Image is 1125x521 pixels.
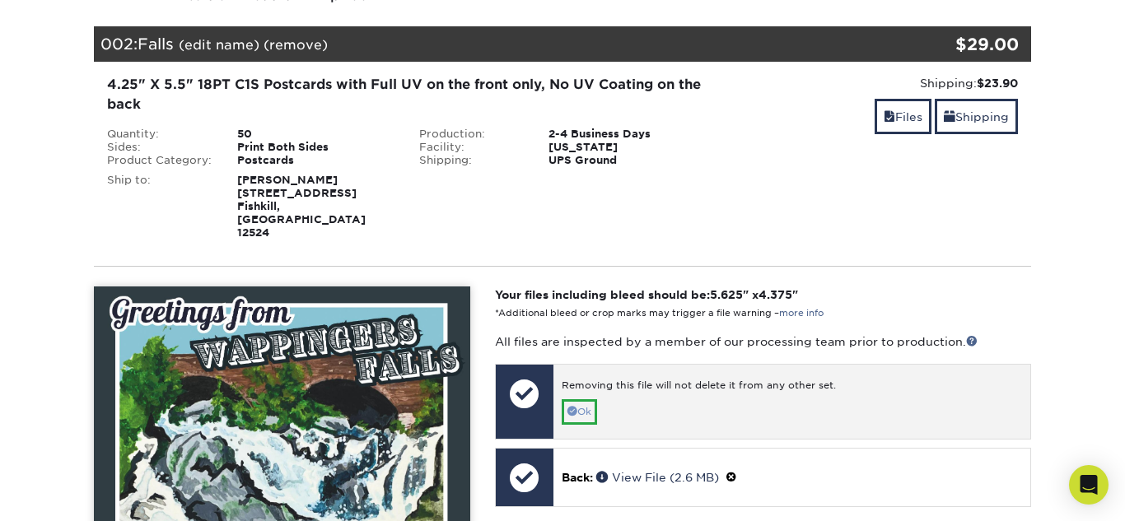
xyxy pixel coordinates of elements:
div: Ship to: [95,174,225,240]
div: Quantity: [95,128,225,141]
div: Open Intercom Messenger [1069,465,1109,505]
div: Postcards [225,154,407,167]
div: 50 [225,128,407,141]
span: files [884,110,895,123]
a: Ok [562,399,597,425]
a: Shipping [935,99,1018,134]
span: Back: [562,471,593,484]
div: Shipping: [407,154,537,167]
strong: [PERSON_NAME] [STREET_ADDRESS] Fishkill, [GEOGRAPHIC_DATA] 12524 [237,174,366,239]
div: 002: [94,26,875,63]
div: 2-4 Business Days [536,128,718,141]
small: *Additional bleed or crop marks may trigger a file warning – [495,308,824,319]
div: UPS Ground [536,154,718,167]
a: (remove) [264,37,328,53]
a: Files [875,99,931,134]
div: Sides: [95,141,225,154]
iframe: Google Customer Reviews [4,471,140,515]
p: All files are inspected by a member of our processing team prior to production. [495,333,1031,350]
strong: Your files including bleed should be: " x " [495,288,798,301]
span: 4.375 [759,288,792,301]
span: 5.625 [710,288,743,301]
div: [US_STATE] [536,141,718,154]
a: View File (2.6 MB) [596,471,719,484]
div: Shipping: [731,75,1018,91]
strong: $23.90 [977,77,1018,90]
span: shipping [944,110,955,123]
div: Removing this file will not delete it from any other set. [562,379,1022,399]
a: (edit name) [179,37,259,53]
a: more info [779,308,824,319]
div: 4.25" X 5.5" 18PT C1S Postcards with Full UV on the front only, No UV Coating on the back [107,75,706,114]
div: Print Both Sides [225,141,407,154]
div: Production: [407,128,537,141]
div: Facility: [407,141,537,154]
div: $29.00 [875,32,1019,57]
span: Falls [138,35,174,53]
div: Product Category: [95,154,225,167]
